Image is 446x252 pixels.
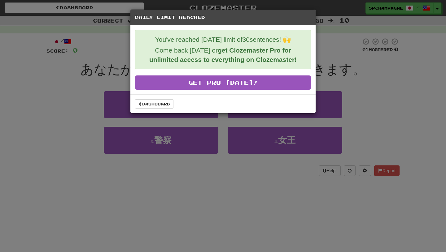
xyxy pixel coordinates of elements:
[135,75,311,90] a: Get Pro [DATE]!
[149,47,297,63] strong: get Clozemaster Pro for unlimited access to everything on Clozemaster!
[135,14,311,20] h5: Daily Limit Reached
[140,35,306,44] p: You've reached [DATE] limit of 30 sentences! 🙌
[140,46,306,64] p: Come back [DATE] or
[135,99,173,109] a: Dashboard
